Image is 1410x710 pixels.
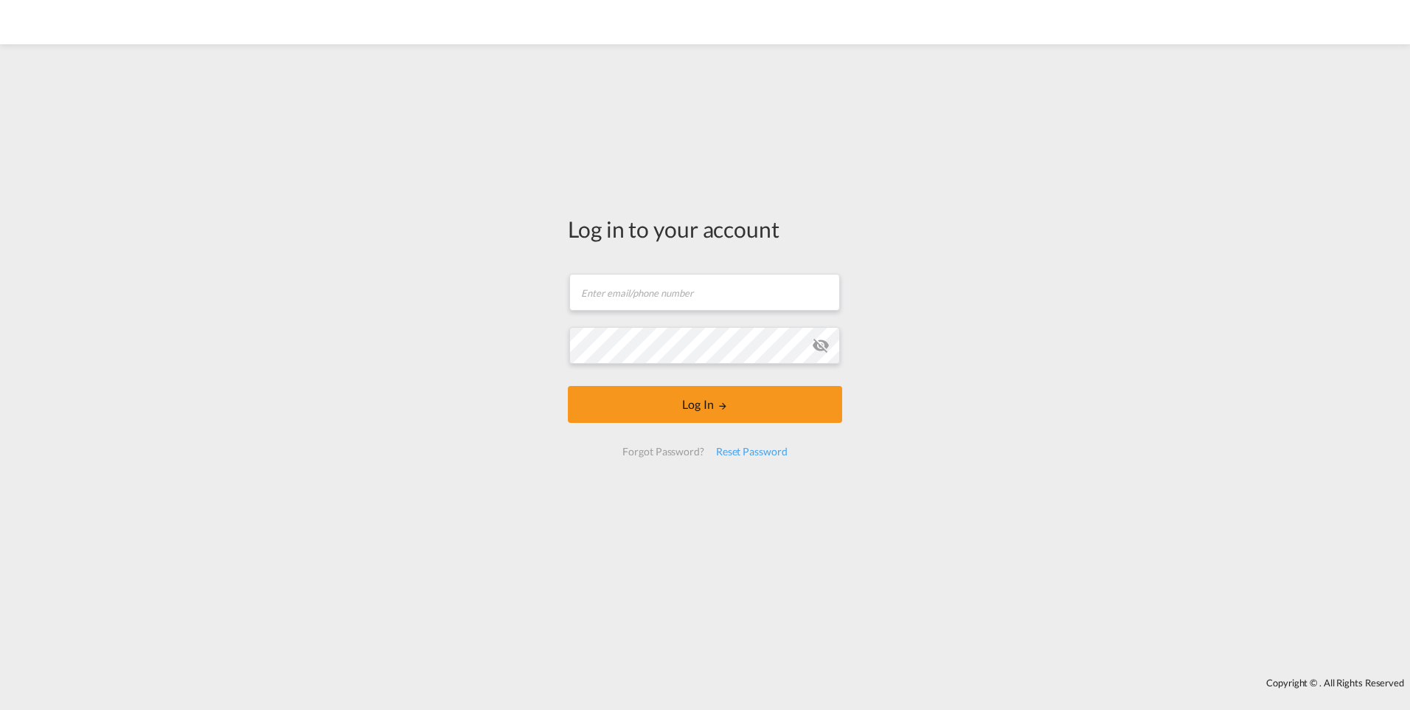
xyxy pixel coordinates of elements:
md-icon: icon-eye-off [812,337,830,354]
input: Enter email/phone number [569,274,840,311]
button: LOGIN [568,386,842,423]
div: Reset Password [710,438,793,465]
div: Forgot Password? [617,438,709,465]
div: Log in to your account [568,213,842,244]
